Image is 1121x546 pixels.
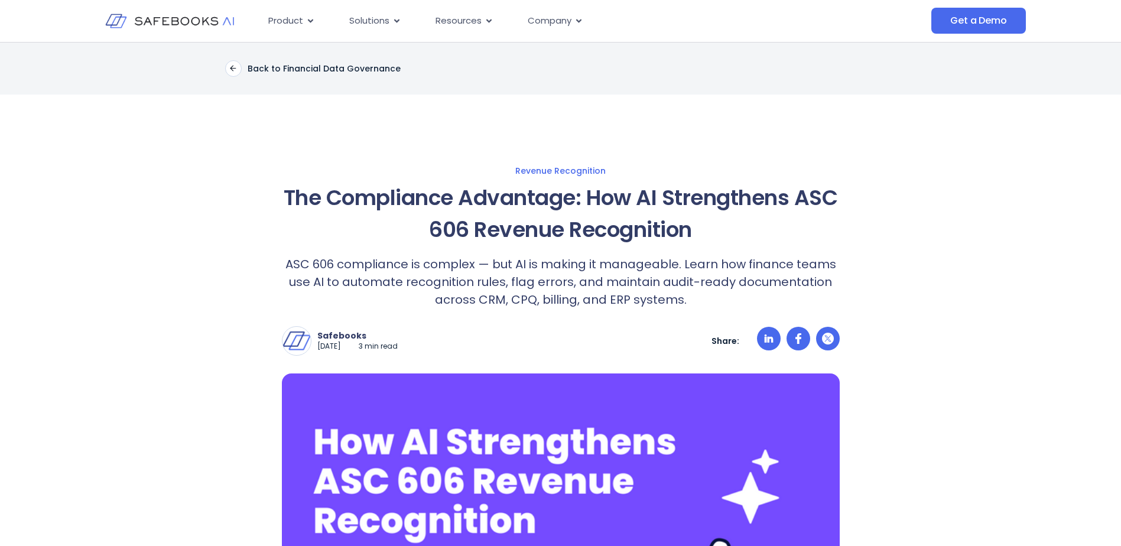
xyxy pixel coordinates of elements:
[317,342,341,352] p: [DATE]
[248,63,401,74] p: Back to Financial Data Governance
[349,14,389,28] span: Solutions
[436,14,482,28] span: Resources
[225,60,401,77] a: Back to Financial Data Governance
[317,330,398,341] p: Safebooks
[528,14,571,28] span: Company
[282,182,840,246] h1: The Compliance Advantage: How AI Strengthens ASC 606 Revenue Recognition
[711,336,739,346] p: Share:
[259,9,813,32] nav: Menu
[259,9,813,32] div: Menu Toggle
[282,255,840,308] p: ASC 606 compliance is complex — but AI is making it manageable. Learn how finance teams use AI to...
[931,8,1025,34] a: Get a Demo
[359,342,398,352] p: 3 min read
[268,14,303,28] span: Product
[166,165,956,176] a: Revenue Recognition
[282,327,311,355] img: Safebooks
[950,15,1006,27] span: Get a Demo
